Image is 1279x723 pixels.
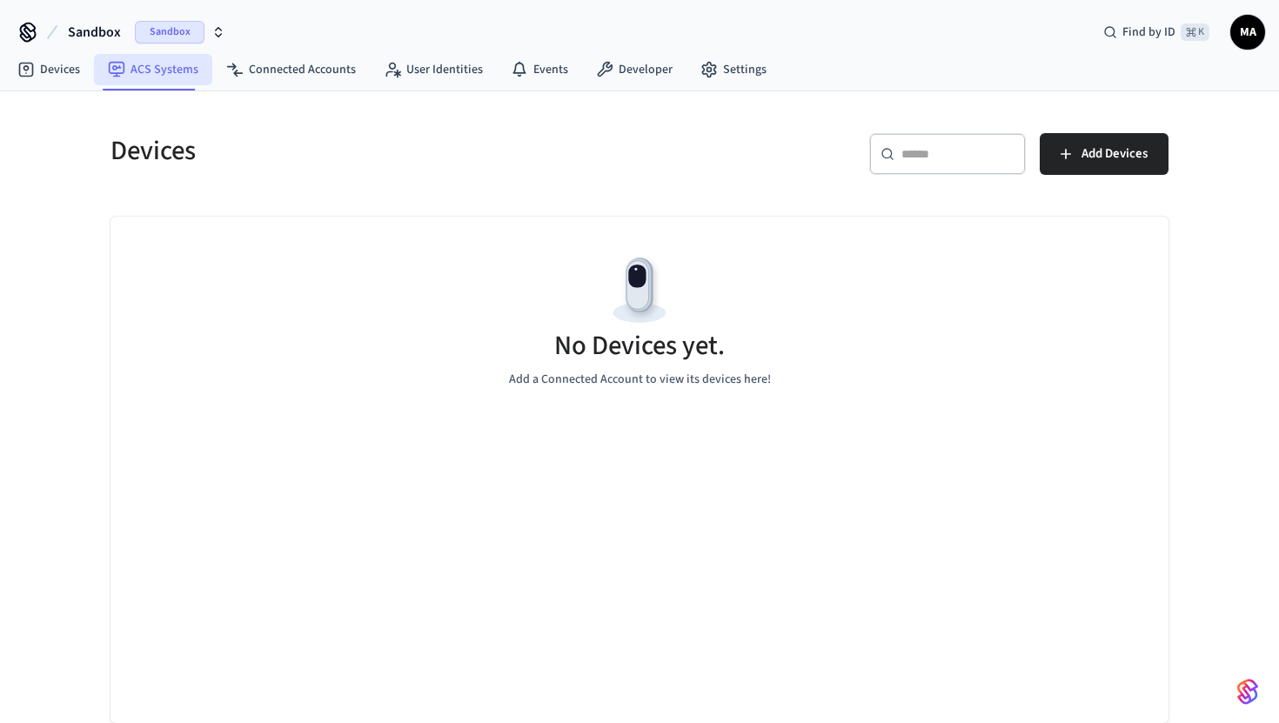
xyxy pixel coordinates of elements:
a: Settings [686,54,780,85]
span: MA [1232,17,1263,48]
span: Sandbox [68,22,121,43]
h5: No Devices yet. [554,328,725,364]
a: Devices [3,54,94,85]
a: Connected Accounts [212,54,370,85]
a: Developer [582,54,686,85]
img: Devices Empty State [600,251,679,330]
a: ACS Systems [94,54,212,85]
p: Add a Connected Account to view its devices here! [509,371,771,389]
a: User Identities [370,54,497,85]
button: MA [1230,15,1265,50]
button: Add Devices [1040,133,1169,175]
span: Find by ID [1122,23,1175,41]
span: ⌘ K [1181,23,1209,41]
img: SeamLogoGradient.69752ec5.svg [1237,678,1258,706]
span: Add Devices [1081,143,1148,165]
a: Events [497,54,582,85]
div: Find by ID⌘ K [1089,17,1223,48]
h5: Devices [110,133,629,169]
span: Sandbox [135,21,204,44]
